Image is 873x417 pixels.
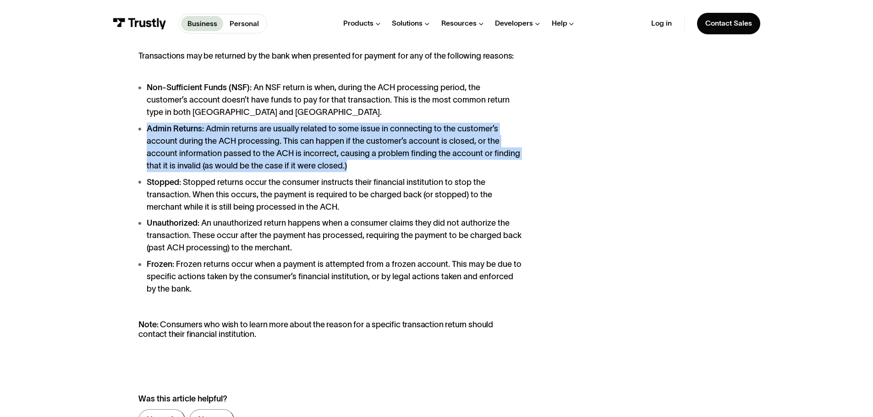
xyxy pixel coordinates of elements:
[138,320,522,340] p: : Consumers who wish to learn more about the reason for a specific transaction return should cont...
[147,178,179,187] strong: Stopped
[181,16,223,31] a: Business
[147,218,198,227] strong: Unauthorized
[147,124,202,133] strong: Admin Returns
[147,260,172,269] strong: Frozen
[552,19,567,28] div: Help
[138,393,500,405] div: Was this article helpful?
[187,18,217,29] p: Business
[343,19,373,28] div: Products
[138,258,522,295] li: : Frozen returns occur when a payment is attempted from a frozen account. This may be due to spec...
[113,18,166,29] img: Trustly Logo
[147,83,250,92] strong: Non-Sufficient Funds (NSF)
[705,19,752,28] div: Contact Sales
[138,217,522,254] li: : An unauthorized return happens when a consumer claims they did not authorize the transaction. T...
[697,13,760,34] a: Contact Sales
[441,19,477,28] div: Resources
[138,176,522,213] li: : Stopped returns occur the consumer instructs their financial institution to stop the transactio...
[138,320,156,329] strong: Note
[495,19,533,28] div: Developers
[651,19,672,28] a: Log in
[138,81,522,119] li: : An NSF return is when, during the ACH processing period, the customer’s account doesn’t have fu...
[138,123,522,172] li: : Admin returns are usually related to some issue in connecting to the customer’s account during ...
[223,16,265,31] a: Personal
[230,18,259,29] p: Personal
[392,19,423,28] div: Solutions
[138,51,522,61] p: Transactions may be returned by the bank when presented for payment for any of the following reas...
